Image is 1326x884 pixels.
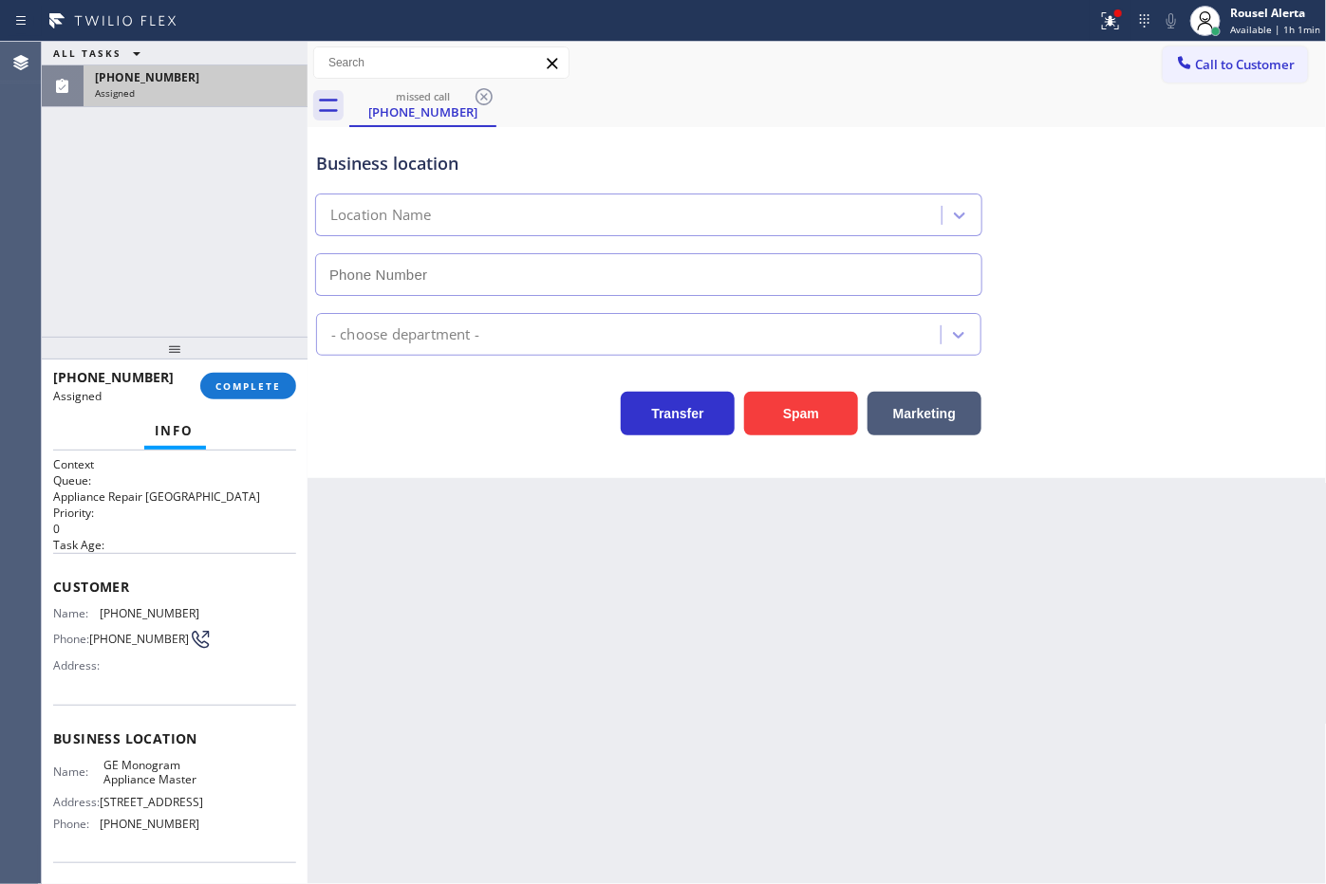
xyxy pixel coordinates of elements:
span: Address: [53,795,100,809]
span: Name: [53,606,100,620]
button: COMPLETE [200,373,296,399]
div: [PHONE_NUMBER] [351,103,495,120]
div: Business location [316,151,981,176]
span: Call to Customer [1196,56,1296,73]
div: Location Name [330,205,432,227]
span: Phone: [53,817,100,831]
span: Phone: [53,632,89,646]
p: 0 [53,521,296,537]
h2: Queue: [53,472,296,488]
button: Transfer [621,392,735,435]
button: Mute [1158,8,1185,34]
h1: Context [53,456,296,472]
span: [PHONE_NUMBER] [89,632,189,646]
span: Assigned [95,86,135,100]
input: Search [314,47,569,78]
span: [PHONE_NUMBER] [53,368,174,386]
button: Marketing [868,392,981,435]
span: [PHONE_NUMBER] [100,606,199,620]
h2: Priority: [53,505,296,521]
span: [PHONE_NUMBER] [95,69,199,85]
div: (224) 362-1730 [351,84,495,125]
h2: Task Age: [53,537,296,553]
span: [PHONE_NUMBER] [100,817,199,831]
input: Phone Number [315,253,982,296]
div: missed call [351,89,495,103]
div: Rousel Alerta [1230,5,1320,21]
span: Address: [53,658,103,672]
button: Spam [744,392,858,435]
span: Business location [53,729,296,747]
p: Appliance Repair [GEOGRAPHIC_DATA] [53,488,296,505]
span: Name: [53,764,103,779]
span: GE Monogram Appliance Master [103,758,198,787]
button: ALL TASKS [42,42,159,64]
span: Available | 1h 1min [1230,23,1320,36]
span: [STREET_ADDRESS] [100,795,203,809]
span: ALL TASKS [53,46,121,60]
div: - choose department - [331,323,479,345]
button: Info [144,413,206,450]
span: Assigned [53,388,102,404]
button: Call to Customer [1163,46,1308,83]
span: Info [156,422,195,439]
span: COMPLETE [215,379,281,393]
span: Customer [53,578,296,596]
